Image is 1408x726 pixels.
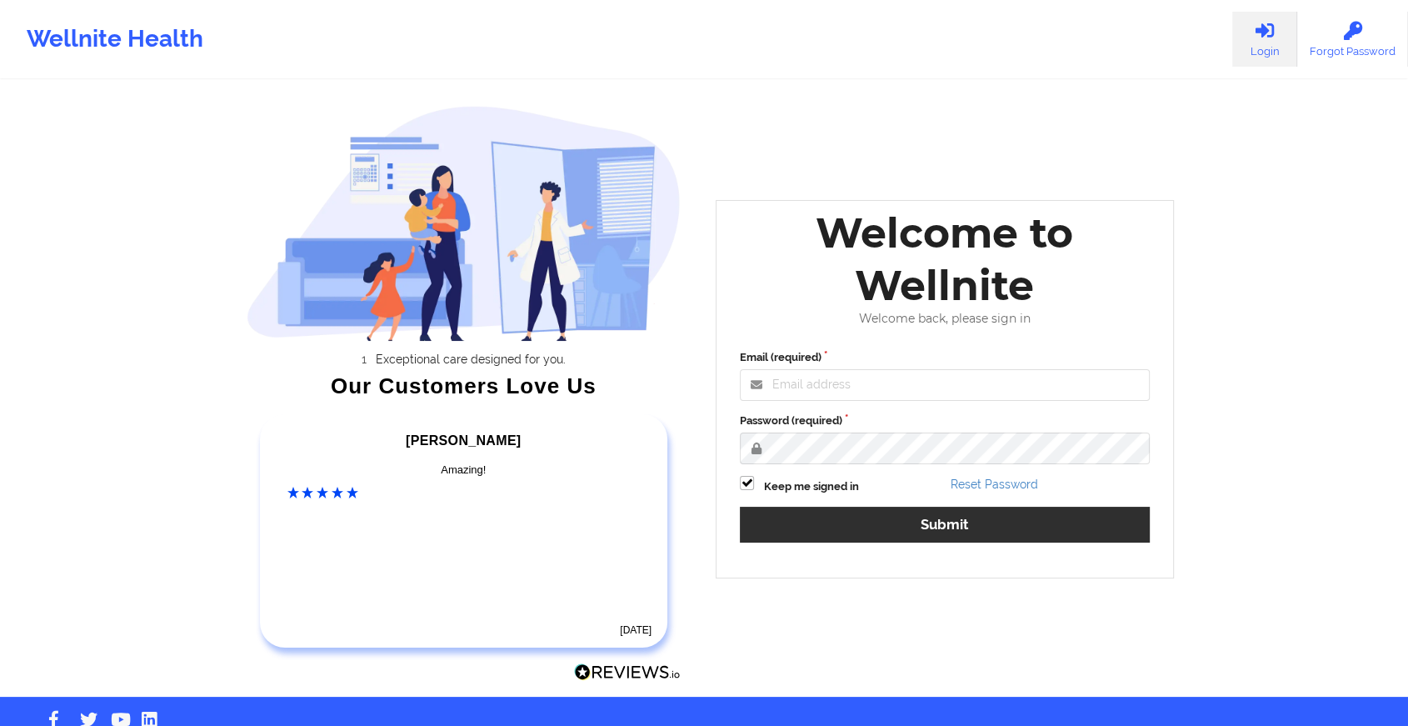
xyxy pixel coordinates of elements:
div: Our Customers Love Us [247,378,682,394]
span: [PERSON_NAME] [406,433,521,448]
img: wellnite-auth-hero_200.c722682e.png [247,105,682,341]
li: Exceptional care designed for you. [261,353,681,366]
a: Login [1232,12,1297,67]
label: Keep me signed in [764,478,859,495]
div: Welcome to Wellnite [728,207,1161,312]
div: Amazing! [287,462,641,478]
div: Welcome back, please sign in [728,312,1161,326]
button: Submit [740,507,1150,543]
time: [DATE] [620,624,652,636]
label: Email (required) [740,349,1150,366]
a: Forgot Password [1297,12,1408,67]
label: Password (required) [740,413,1150,429]
a: Reviews.io Logo [574,663,681,685]
img: Reviews.io Logo [574,663,681,681]
a: Reset Password [951,478,1038,491]
input: Email address [740,369,1150,401]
